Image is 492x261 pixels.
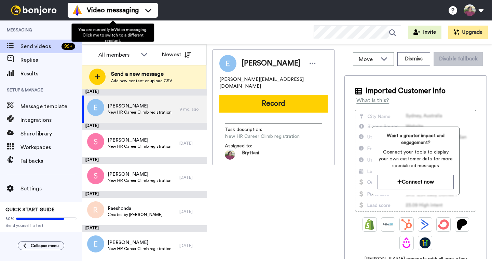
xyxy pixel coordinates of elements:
span: Message template [20,102,82,111]
div: 9 mo. ago [179,106,203,112]
img: vm-color.svg [72,5,83,16]
img: Patreon [456,219,467,230]
div: What is this? [356,96,389,104]
div: [DATE] [82,225,207,232]
span: Assigned to: [225,143,273,149]
img: 1cdd431e-062b-4e09-93e6-7dbe7842e292-1683758283.jpg [225,149,235,160]
span: [PERSON_NAME] [108,103,172,110]
span: Replies [20,56,82,64]
span: Task description : [225,126,273,133]
div: [DATE] [82,191,207,198]
div: [DATE] [179,175,203,180]
img: Image of Erika [219,55,236,72]
button: Dismiss [397,52,430,66]
div: [DATE] [82,123,207,130]
span: Collapse menu [31,243,59,248]
span: QUICK START GUIDE [5,207,55,212]
img: r.png [87,201,104,218]
img: e.png [87,99,104,116]
img: e.png [87,235,104,252]
span: [PERSON_NAME] [108,137,172,144]
span: Fallbacks [20,157,82,165]
span: 80% [5,216,14,221]
button: Record [219,95,328,113]
span: Results [20,70,82,78]
img: bj-logo-header-white.svg [8,5,59,15]
span: [PERSON_NAME] [242,58,301,69]
span: [PERSON_NAME] [108,171,172,178]
img: s.png [87,133,104,150]
span: New HR Career Climb registration [225,133,300,140]
span: Video messaging [87,5,139,15]
span: Want a greater impact and engagement? [378,132,454,146]
span: Workspaces [20,143,82,151]
span: Integrations [20,116,82,124]
span: Send yourself a test [5,223,77,228]
button: Invite [408,26,441,39]
span: Imported Customer Info [366,86,446,96]
span: Bryttani [242,149,259,160]
button: Connect now [378,175,454,189]
img: ConvertKit [438,219,449,230]
div: [DATE] [82,89,207,96]
img: Drip [401,237,412,248]
div: [DATE] [179,209,203,214]
button: Disable fallback [434,52,483,66]
span: New HR Career Climb registration [108,110,172,115]
button: Upgrade [448,26,488,39]
span: Created by [PERSON_NAME] [108,212,163,217]
span: Connect your tools to display your own customer data for more specialized messages [378,149,454,169]
img: Ontraport [383,219,394,230]
button: Newest [157,48,196,61]
div: [DATE] [179,141,203,146]
img: Hubspot [401,219,412,230]
span: Move [359,55,377,63]
div: [DATE] [179,243,203,248]
img: s.png [87,167,104,184]
span: New HR Career Climb registration [108,246,172,251]
div: All members [98,51,137,59]
span: Send a new message [111,70,172,78]
span: You are currently in Video messaging . Click me to switch to a different product. [78,28,147,43]
span: New HR Career Climb registration [108,178,172,183]
span: [PERSON_NAME] [108,239,172,246]
img: ActiveCampaign [420,219,430,230]
span: [PERSON_NAME][EMAIL_ADDRESS][DOMAIN_NAME] [219,76,328,90]
img: GoHighLevel [420,237,430,248]
img: Shopify [364,219,375,230]
span: Raeshonda [108,205,163,212]
span: Settings [20,185,82,193]
span: Send videos [20,42,59,50]
div: 99 + [61,43,75,50]
span: New HR Career Climb registration [108,144,172,149]
button: Collapse menu [18,241,64,250]
div: [DATE] [82,157,207,164]
span: Share library [20,130,82,138]
span: Add new contact or upload CSV [111,78,172,84]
